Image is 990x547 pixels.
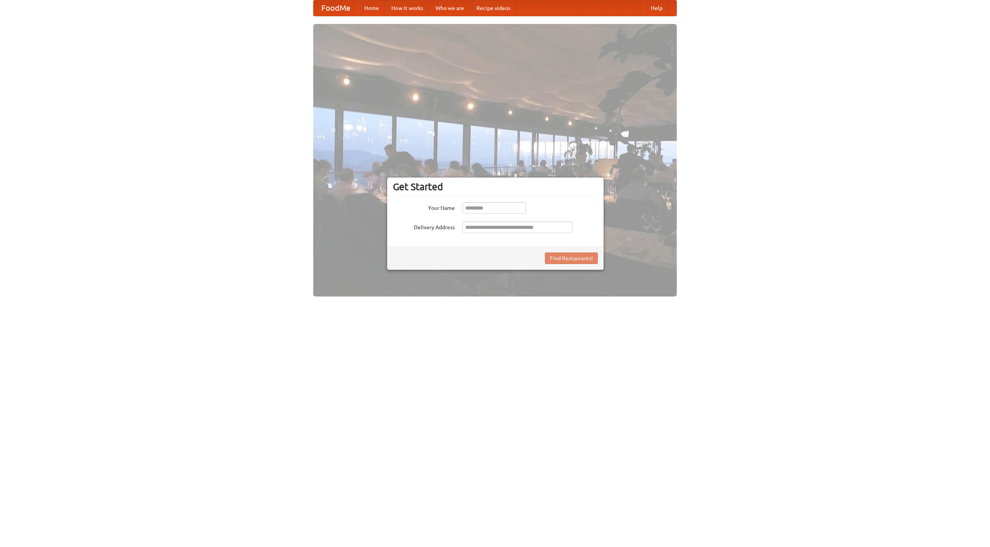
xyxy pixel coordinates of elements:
a: Home [358,0,385,16]
a: FoodMe [314,0,358,16]
a: Who we are [429,0,470,16]
button: Find Restaurants! [545,252,598,264]
h3: Get Started [393,181,598,193]
label: Delivery Address [393,222,455,231]
a: How it works [385,0,429,16]
label: Your Name [393,202,455,212]
a: Help [645,0,669,16]
a: Recipe videos [470,0,517,16]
